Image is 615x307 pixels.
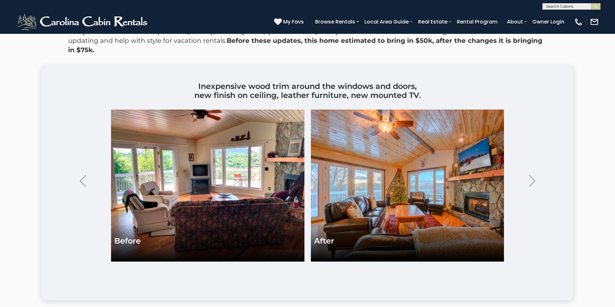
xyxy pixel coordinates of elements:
[522,166,543,195] button: Next
[111,110,304,262] img: #
[504,16,526,27] a: About
[590,17,599,26] img: mail-regular-white.png
[529,16,568,27] a: Owner Login
[114,236,141,245] p: Before
[68,27,547,55] p: Many homes for sale in the [PERSON_NAME] / Blowing Rock / [GEOGRAPHIC_DATA] area are older homes ...
[191,82,425,100] h3: Inexpensive wood trim around the windows and doors, new finish on ceiling, leather furniture, new...
[80,175,86,187] img: arrow
[311,110,504,262] img: #
[361,16,412,27] a: Local Area Guide
[415,16,451,27] a: Real Estate
[529,175,536,187] img: arrow
[111,110,504,262] a: # # Before After
[274,18,305,26] a: My Favs
[454,16,501,27] a: Rental Program
[72,166,93,195] button: Previous
[312,16,358,27] a: Browse Rentals
[283,18,304,26] span: My Favs
[574,17,583,26] img: phone-regular-white.png
[314,236,334,245] p: After
[68,37,542,54] strong: Before these updates, this home estimated to bring in $50k, after the changes it is bringing in $...
[16,12,150,32] img: White-1-2.png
